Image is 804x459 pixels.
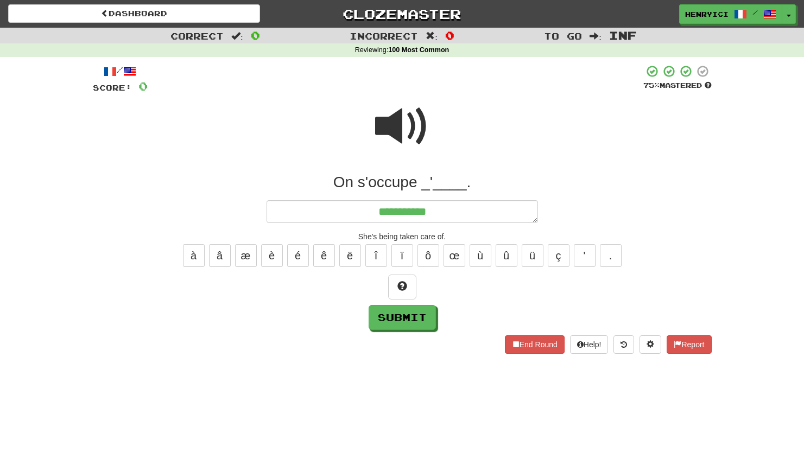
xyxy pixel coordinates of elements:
span: : [426,31,438,41]
span: 0 [445,29,454,42]
button: Hint! [388,275,416,299]
button: œ [444,244,465,267]
div: On s'occupe _'____. [93,173,712,192]
button: é [287,244,309,267]
button: Submit [369,305,436,330]
button: ï [391,244,413,267]
div: She's being taken care of. [93,231,712,242]
button: ê [313,244,335,267]
strong: 100 Most Common [388,46,449,54]
button: è [261,244,283,267]
button: ô [417,244,439,267]
button: æ [235,244,257,267]
a: Clozemaster [276,4,528,23]
button: ' [574,244,596,267]
span: 75 % [643,81,660,90]
button: ü [522,244,543,267]
button: î [365,244,387,267]
span: Incorrect [350,30,418,41]
div: Mastered [643,81,712,91]
button: ç [548,244,569,267]
button: ë [339,244,361,267]
button: Round history (alt+y) [613,335,634,354]
span: Inf [609,29,637,42]
span: 0 [138,79,148,93]
button: â [209,244,231,267]
button: à [183,244,205,267]
button: Help! [570,335,609,354]
button: . [600,244,622,267]
button: ù [470,244,491,267]
button: Report [667,335,711,354]
span: : [590,31,602,41]
a: Henryici / [679,4,782,24]
span: Score: [93,83,132,92]
span: Correct [170,30,224,41]
span: / [752,9,758,16]
span: To go [544,30,582,41]
button: End Round [505,335,565,354]
span: : [231,31,243,41]
button: û [496,244,517,267]
a: Dashboard [8,4,260,23]
div: / [93,65,148,78]
span: 0 [251,29,260,42]
span: Henryici [685,9,729,19]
